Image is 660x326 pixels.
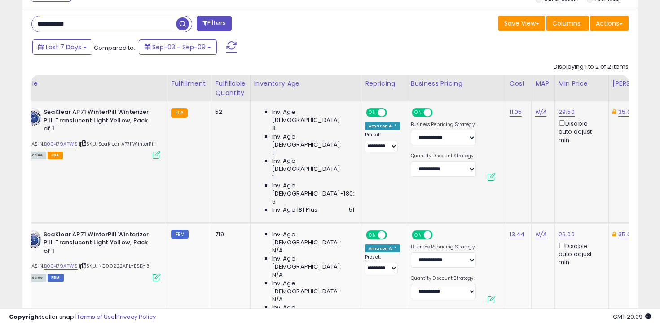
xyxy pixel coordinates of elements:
[498,16,545,31] button: Save View
[46,43,81,52] span: Last 7 Days
[510,79,528,88] div: Cost
[554,63,629,71] div: Displaying 1 to 2 of 2 items
[197,16,232,31] button: Filters
[272,149,274,157] span: 1
[365,254,400,274] div: Preset:
[559,230,575,239] a: 26.00
[254,79,357,88] div: Inventory Age
[152,43,206,52] span: Sep-03 - Sep-09
[535,230,546,239] a: N/A
[559,118,602,144] div: Disable auto adjust min
[171,79,207,88] div: Fulfillment
[510,108,522,117] a: 11.05
[272,255,354,271] span: Inv. Age [DEMOGRAPHIC_DATA]:
[272,247,283,255] span: N/A
[32,39,92,55] button: Last 7 Days
[365,79,403,88] div: Repricing
[272,198,276,206] span: 6
[272,157,354,173] span: Inv. Age [DEMOGRAPHIC_DATA]:
[26,274,46,282] span: All listings currently available for purchase on Amazon
[44,140,78,148] a: B00479AFWS
[272,124,276,132] span: 8
[79,262,150,269] span: | SKU: NC90222APL-BSD-3
[413,109,424,117] span: ON
[546,16,589,31] button: Columns
[618,230,634,239] a: 35.00
[94,43,135,52] span: Compared to:
[618,108,634,117] a: 35.00
[386,109,400,117] span: OFF
[9,313,42,321] strong: Copyright
[26,152,46,159] span: All listings currently available for purchase on Amazon
[510,230,525,239] a: 13.44
[552,19,581,28] span: Columns
[215,230,243,239] div: 719
[613,313,651,321] span: 2025-09-17 20:09 GMT
[411,244,476,250] label: Business Repricing Strategy:
[44,108,153,135] b: SeaKlear AP71 WinterPill Winterizer Pill, Translucent Light Yellow, Pack of 1
[559,241,602,267] div: Disable auto adjust min
[79,140,156,148] span: | SKU: SeaKlear AP71 WinterPill
[9,313,156,322] div: seller snap | |
[272,206,319,214] span: Inv. Age 181 Plus:
[431,109,445,117] span: OFF
[23,79,163,88] div: Title
[365,122,400,130] div: Amazon AI *
[590,16,629,31] button: Actions
[272,279,354,296] span: Inv. Age [DEMOGRAPHIC_DATA]:
[26,230,41,248] img: 51-E2st-m-L._SL40_.jpg
[272,304,354,320] span: Inv. Age [DEMOGRAPHIC_DATA]-180:
[349,206,354,214] span: 51
[367,109,378,117] span: ON
[535,79,550,88] div: MAP
[171,230,189,239] small: FBM
[272,174,274,182] span: 1
[77,313,115,321] a: Terms of Use
[116,313,156,321] a: Privacy Policy
[272,296,283,304] span: N/A
[44,230,153,258] b: SeaKlear AP71 WinterPill Winterizer Pill, Translucent Light Yellow, Pack of 1
[272,133,354,149] span: Inv. Age [DEMOGRAPHIC_DATA]:
[272,182,354,198] span: Inv. Age [DEMOGRAPHIC_DATA]-180:
[431,231,445,239] span: OFF
[413,231,424,239] span: ON
[365,244,400,252] div: Amazon AI *
[365,132,400,152] div: Preset:
[411,153,476,159] label: Quantity Discount Strategy:
[272,108,354,124] span: Inv. Age [DEMOGRAPHIC_DATA]:
[411,79,502,88] div: Business Pricing
[411,275,476,282] label: Quantity Discount Strategy:
[535,108,546,117] a: N/A
[559,108,575,117] a: 29.50
[171,108,188,118] small: FBA
[48,152,63,159] span: FBA
[215,79,246,98] div: Fulfillable Quantity
[559,79,605,88] div: Min Price
[48,274,64,282] span: FBM
[272,230,354,247] span: Inv. Age [DEMOGRAPHIC_DATA]:
[44,262,78,270] a: B00479AFWS
[272,271,283,279] span: N/A
[386,231,400,239] span: OFF
[215,108,243,116] div: 52
[411,122,476,128] label: Business Repricing Strategy:
[367,231,378,239] span: ON
[26,108,41,126] img: 51-E2st-m-L._SL40_.jpg
[139,39,217,55] button: Sep-03 - Sep-09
